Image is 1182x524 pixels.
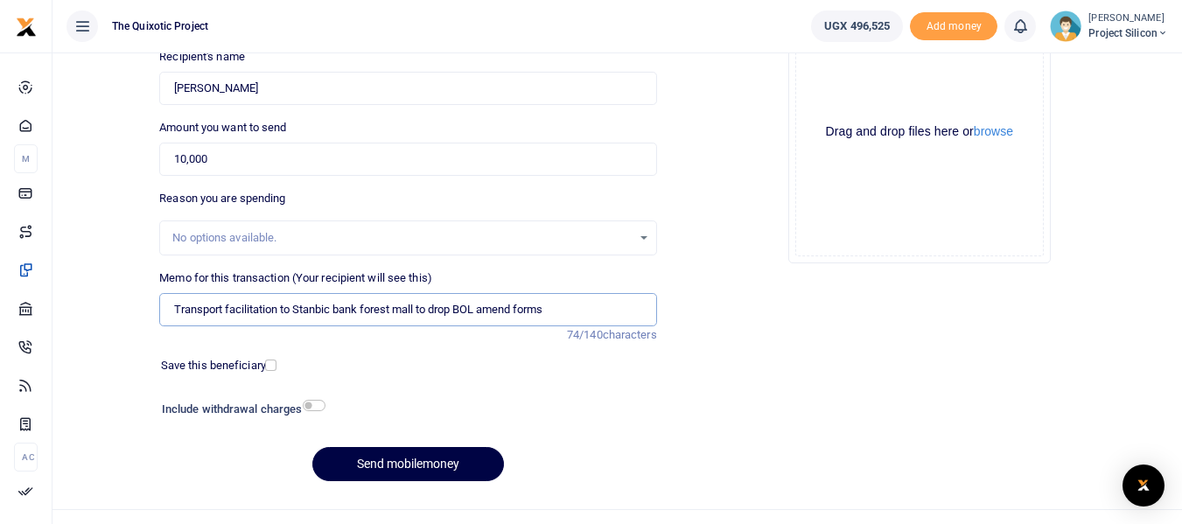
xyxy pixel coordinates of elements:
[1050,10,1081,42] img: profile-user
[16,17,37,38] img: logo-small
[159,143,656,176] input: UGX
[1123,465,1165,507] div: Open Intercom Messenger
[159,72,656,105] input: MTN & Airtel numbers are validated
[159,269,432,287] label: Memo for this transaction (Your recipient will see this)
[312,447,504,481] button: Send mobilemoney
[1088,11,1168,26] small: [PERSON_NAME]
[14,144,38,173] li: M
[603,328,657,341] span: characters
[811,10,903,42] a: UGX 496,525
[105,18,215,34] span: The Quixotic Project
[974,125,1013,137] button: browse
[796,123,1043,140] div: Drag and drop files here or
[162,402,318,416] h6: Include withdrawal charges
[824,17,890,35] span: UGX 496,525
[910,12,997,41] span: Add money
[161,357,266,374] label: Save this beneficiary
[910,18,997,31] a: Add money
[159,119,286,136] label: Amount you want to send
[172,229,631,247] div: No options available.
[16,19,37,32] a: logo-small logo-large logo-large
[159,293,656,326] input: Enter extra information
[788,1,1051,263] div: File Uploader
[1088,25,1168,41] span: Project Silicon
[159,48,245,66] label: Recipient's name
[910,12,997,41] li: Toup your wallet
[567,328,603,341] span: 74/140
[804,10,910,42] li: Wallet ballance
[14,443,38,472] li: Ac
[1050,10,1168,42] a: profile-user [PERSON_NAME] Project Silicon
[159,190,285,207] label: Reason you are spending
